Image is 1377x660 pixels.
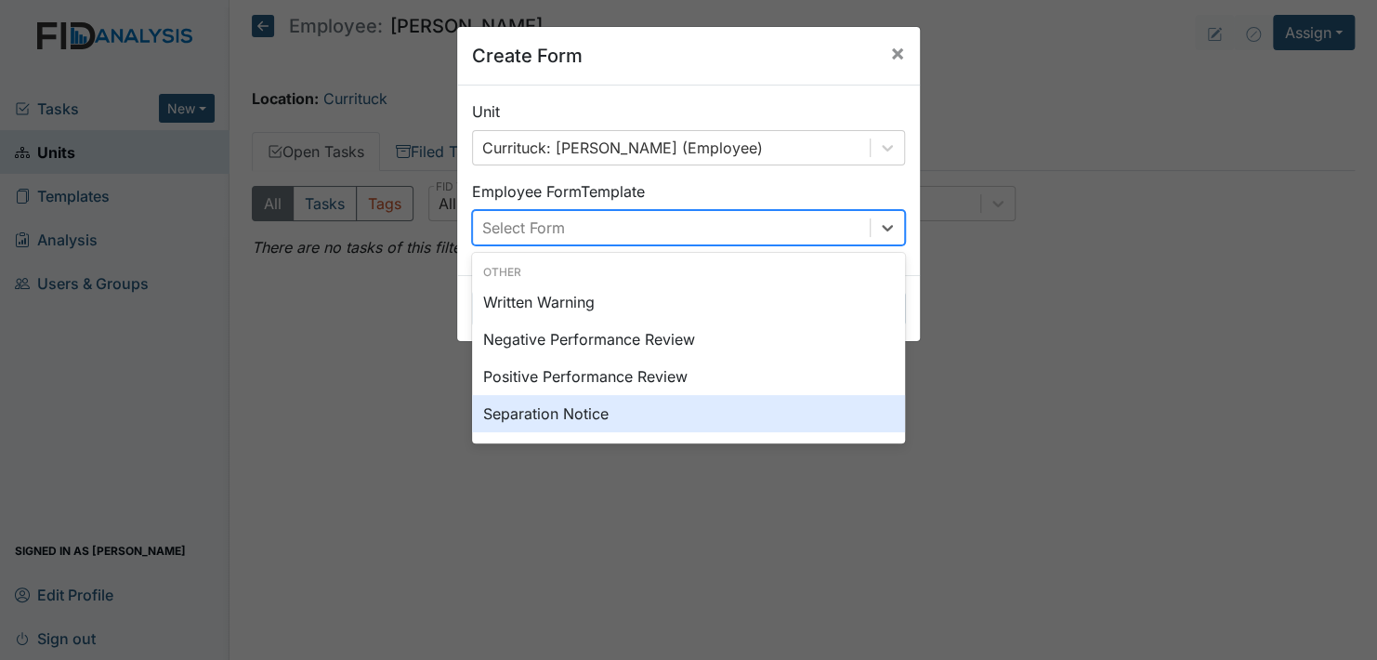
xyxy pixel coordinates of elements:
label: Employee Form Template [472,180,645,203]
label: Unit [472,100,500,123]
div: Currituck: [PERSON_NAME] (Employee) [482,137,763,159]
h5: Create Form [472,42,583,70]
span: × [890,39,905,66]
div: Other [472,264,905,281]
div: Written Warning [472,284,905,321]
div: Separation Notice [472,395,905,432]
div: Positive Performance Review [472,358,905,395]
div: Negative Performance Review [472,321,905,358]
button: Close [875,27,920,79]
div: Select Form [482,217,565,239]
